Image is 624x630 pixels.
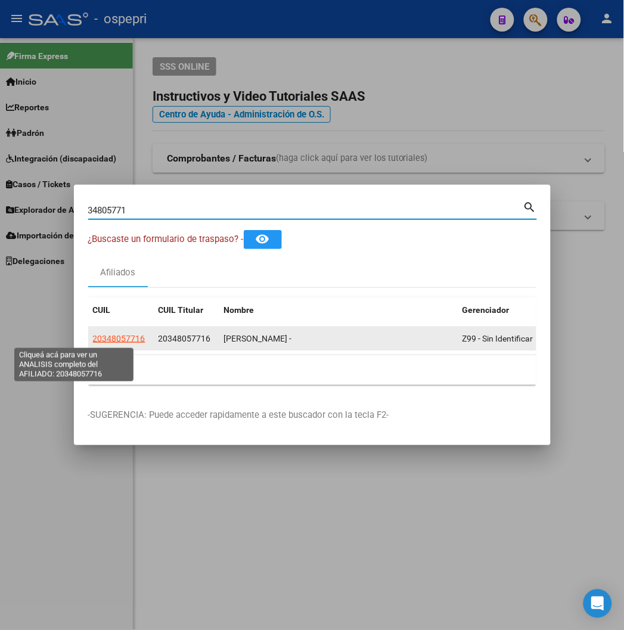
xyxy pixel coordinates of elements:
[159,334,211,343] span: 20348057716
[458,297,548,323] datatable-header-cell: Gerenciador
[224,332,453,346] div: [PERSON_NAME] -
[93,305,111,315] span: CUIL
[154,297,219,323] datatable-header-cell: CUIL Titular
[88,297,154,323] datatable-header-cell: CUIL
[88,234,244,244] span: ¿Buscaste un formulario de traspaso? -
[219,297,458,323] datatable-header-cell: Nombre
[88,355,536,385] div: 1 total
[100,266,135,280] div: Afiliados
[256,232,270,246] mat-icon: remove_red_eye
[88,409,536,423] p: -SUGERENCIA: Puede acceder rapidamente a este buscador con la tecla F2-
[93,334,145,343] span: 20348057716
[462,334,533,343] span: Z99 - Sin Identificar
[523,199,537,213] mat-icon: search
[159,305,204,315] span: CUIL Titular
[583,589,612,618] div: Open Intercom Messenger
[462,305,510,315] span: Gerenciador
[224,305,254,315] span: Nombre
